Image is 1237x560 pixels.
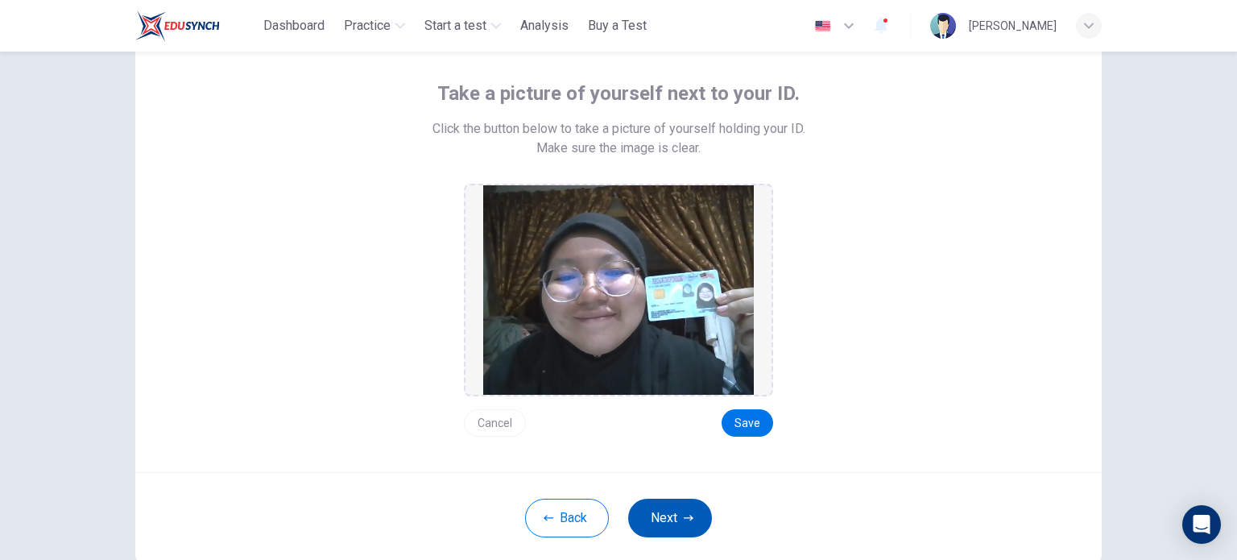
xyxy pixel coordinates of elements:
[483,185,754,395] img: preview screemshot
[969,16,1057,35] div: [PERSON_NAME]
[628,499,712,537] button: Next
[525,499,609,537] button: Back
[135,10,257,42] a: ELTC logo
[437,81,800,106] span: Take a picture of yourself next to your ID.
[588,16,647,35] span: Buy a Test
[263,16,325,35] span: Dashboard
[722,409,773,437] button: Save
[581,11,653,40] button: Buy a Test
[514,11,575,40] button: Analysis
[344,16,391,35] span: Practice
[536,139,701,158] span: Make sure the image is clear.
[464,409,526,437] button: Cancel
[257,11,331,40] button: Dashboard
[418,11,507,40] button: Start a test
[930,13,956,39] img: Profile picture
[135,10,220,42] img: ELTC logo
[424,16,486,35] span: Start a test
[813,20,833,32] img: en
[1182,505,1221,544] div: Open Intercom Messenger
[337,11,412,40] button: Practice
[520,16,569,35] span: Analysis
[432,119,805,139] span: Click the button below to take a picture of yourself holding your ID.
